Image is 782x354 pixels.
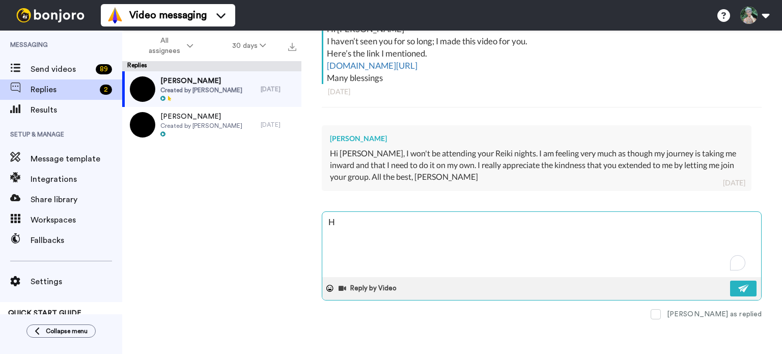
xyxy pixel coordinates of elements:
[107,7,123,23] img: vm-color.svg
[322,212,761,277] textarea: To enrich screen reader interactions, please activate Accessibility in Grammarly extension settings
[31,104,122,116] span: Results
[122,107,301,143] a: [PERSON_NAME]Created by [PERSON_NAME][DATE]
[327,60,417,71] a: [DOMAIN_NAME][URL]
[31,153,122,165] span: Message template
[327,23,759,84] div: Hi [PERSON_NAME] I haven’t seen you for so long; I made this video for you. Here’s the link I men...
[160,86,242,94] span: Created by [PERSON_NAME]
[8,310,81,317] span: QUICK START GUIDE
[328,87,756,97] div: [DATE]
[144,36,185,56] span: All assignees
[338,281,400,296] button: Reply by Video
[100,85,112,95] div: 2
[330,133,743,144] div: [PERSON_NAME]
[261,85,296,93] div: [DATE]
[26,324,96,338] button: Collapse menu
[130,112,155,138] img: cf6aa234-e3a1-4521-b7f9-a65765ef5051-thumb.jpg
[288,43,296,51] img: export.svg
[31,63,92,75] span: Send videos
[667,309,762,319] div: [PERSON_NAME] as replied
[31,84,96,96] span: Replies
[122,71,301,107] a: [PERSON_NAME]Created by [PERSON_NAME][DATE]
[160,122,242,130] span: Created by [PERSON_NAME]
[12,8,89,22] img: bj-logo-header-white.svg
[46,327,88,335] span: Collapse menu
[124,32,213,60] button: All assignees
[31,194,122,206] span: Share library
[129,8,207,22] span: Video messaging
[96,64,112,74] div: 89
[31,214,122,226] span: Workspaces
[130,76,155,102] img: 1a59a369-311f-4a27-a668-f118ed93eabf-thumb.jpg
[160,76,242,86] span: [PERSON_NAME]
[738,284,749,292] img: send-white.svg
[261,121,296,129] div: [DATE]
[31,276,122,288] span: Settings
[330,148,743,183] div: Hi [PERSON_NAME], I won't be attending your Reiki nights. I am feeling very much as though my jou...
[723,178,745,188] div: [DATE]
[122,61,301,71] div: Replies
[31,173,122,185] span: Integrations
[213,37,286,55] button: 30 days
[285,38,299,53] button: Export all results that match these filters now.
[31,234,122,247] span: Fallbacks
[160,112,242,122] span: [PERSON_NAME]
